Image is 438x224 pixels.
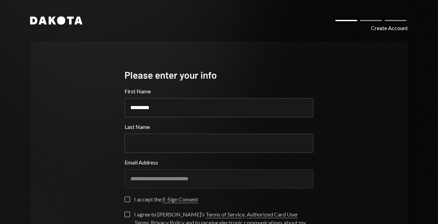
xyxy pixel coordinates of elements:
[125,68,313,82] div: Please enter your info
[206,211,245,218] a: Terms of Service
[371,24,408,32] div: Create Account
[125,197,130,202] button: I accept the E-Sign Consent
[125,123,313,131] label: Last Name
[134,195,198,203] div: I accept the
[125,158,313,167] label: Email Address
[163,196,198,203] a: E-Sign Consent
[125,87,313,95] label: First Name
[125,212,130,217] button: I agree to [PERSON_NAME]’s Terms of Service, Authorized Card User Terms, Privacy Policy and to re...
